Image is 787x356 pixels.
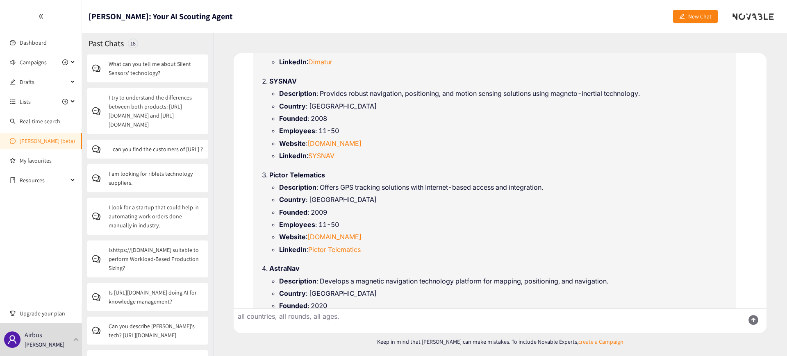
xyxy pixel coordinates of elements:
span: plus-circle [62,59,68,65]
a: Pictor Telematics [308,245,361,254]
strong: Description [279,89,316,98]
strong: AstraNav [269,264,300,272]
strong: LinkedIn [279,58,307,66]
strong: Country [279,289,306,297]
span: comment [92,212,109,220]
strong: Founded [279,208,307,216]
span: trophy [10,311,16,316]
li: : [279,151,730,160]
a: [DOMAIN_NAME] [307,233,362,241]
span: plus-circle [62,99,68,104]
iframe: Chat Widget [653,268,787,356]
span: Campaigns [20,54,47,70]
p: Can you describe [PERSON_NAME]'s tech? [URL][DOMAIN_NAME] [109,322,203,340]
strong: Pictor Telematics [269,171,325,179]
span: comment [92,64,109,73]
span: sound [10,59,16,65]
a: Real-time search [20,118,60,125]
a: Dashboard [20,39,47,46]
p: Keep in mind that [PERSON_NAME] can make mistakes. To include Novable Experts, [234,337,767,346]
span: Lists [20,93,31,110]
strong: Description [279,277,316,285]
span: user [7,335,17,345]
strong: SYSNAV [269,77,297,85]
li: : [279,245,730,254]
p: I am looking for riblets technology suppliers. [109,169,203,187]
h2: Past Chats [89,38,124,49]
span: comment [92,174,109,182]
div: Widget de chat [653,268,787,356]
strong: LinkedIn [279,152,307,160]
li: : Offers GPS tracking solutions with Internet-based access and integration. [279,183,730,192]
span: comment [92,327,109,335]
strong: LinkedIn [279,245,307,254]
a: Dimatur [308,58,332,66]
span: comment [92,145,109,153]
strong: Country [279,102,306,110]
span: edit [679,14,685,20]
p: [PERSON_NAME] [25,340,64,349]
strong: Website [279,233,306,241]
a: [DOMAIN_NAME] [307,139,362,147]
li: : 11-50 [279,126,730,135]
li: : [279,139,730,148]
span: comment [92,255,109,263]
strong: Founded [279,114,307,122]
p: Ishttps://[DOMAIN_NAME] suitable to perform Workload-Based Production Sizing? [109,245,203,272]
li: : [279,57,730,66]
p: I look for a startup that could help in automating work orders done manually in industry. [109,203,203,230]
button: editNew Chat [673,10,718,23]
div: 18 [128,39,138,48]
a: create a Campaign [578,338,623,345]
div: Chat conversation [234,53,767,308]
li: : [GEOGRAPHIC_DATA] [279,195,730,204]
p: can you find the customers of [URL] ? [113,145,203,154]
span: double-left [38,14,44,19]
li: : Provides robust navigation, positioning, and motion sensing solutions using magneto-inertial te... [279,89,730,98]
li: : [279,232,730,241]
span: book [10,177,16,183]
p: I try to understand the differences between both products: [URL][DOMAIN_NAME] and [URL][DOMAIN_NAME] [109,93,203,129]
li: : 11-50 [279,220,730,229]
p: Airbus [25,330,42,340]
span: Resources [20,172,68,188]
span: Upgrade your plan [20,305,75,322]
li: : [GEOGRAPHIC_DATA] [279,289,730,298]
span: unordered-list [10,99,16,104]
strong: Founded [279,302,307,310]
li: : 2009 [279,208,730,217]
span: Drafts [20,74,68,90]
li: : Develops a magnetic navigation technology platform for mapping, positioning, and navigation. [279,277,730,286]
strong: Employees [279,220,315,229]
strong: Country [279,195,306,204]
textarea: Ask Scott anything about innovative companies you are searching for... [234,309,738,333]
a: My favourites [20,152,75,169]
strong: Description [279,183,316,191]
li: : 2008 [279,114,730,123]
span: comment [92,293,109,301]
p: What can you tell me about Silent Sensors' technology? [109,59,203,77]
li: : 2020 [279,301,730,310]
a: SYSNAV [308,152,334,160]
span: edit [10,79,16,85]
span: New Chat [688,12,712,21]
p: Is [URL][DOMAIN_NAME] doing AI for knowledge management? [109,288,203,306]
li: : [GEOGRAPHIC_DATA] [279,102,730,111]
a: [PERSON_NAME] (beta) [20,137,75,145]
strong: Employees [279,127,315,135]
span: comment [92,107,109,115]
strong: Website [279,139,306,147]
